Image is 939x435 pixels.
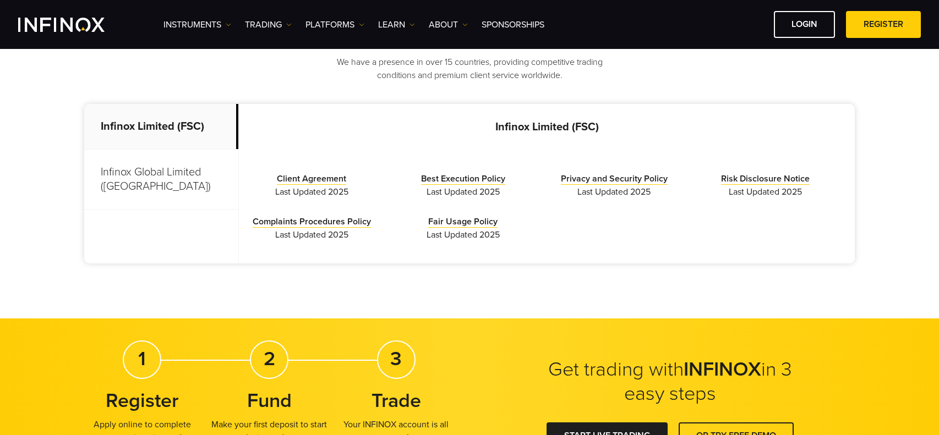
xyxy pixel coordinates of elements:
[318,56,621,82] p: We have a presence in over 15 countries, providing competitive trading conditions and premium cli...
[372,389,421,412] strong: Trade
[396,185,531,199] span: Last Updated 2025
[390,347,402,371] strong: 3
[846,11,921,38] a: REGISTER
[428,216,498,228] a: Fair Usage Policy
[305,18,364,31] a: PLATFORMS
[84,150,238,210] p: Infinox Global Limited ([GEOGRAPHIC_DATA])
[84,104,238,150] p: Infinox Limited (FSC)
[244,185,379,199] span: Last Updated 2025
[138,347,146,371] strong: 1
[247,389,292,412] strong: Fund
[429,18,468,31] a: ABOUT
[721,173,810,185] a: Risk Disclosure Notice
[264,347,275,371] strong: 2
[684,357,761,381] strong: INFINOX
[378,18,415,31] a: Learn
[547,185,682,199] span: Last Updated 2025
[532,357,807,406] h2: Get trading with in 3 easy steps
[245,18,292,31] a: TRADING
[421,173,505,185] a: Best Execution Policy
[482,18,544,31] a: SPONSORSHIPS
[18,18,130,32] a: INFINOX Logo
[239,120,855,134] p: Infinox Limited (FSC)
[244,228,379,241] span: Last Updated 2025
[774,11,835,38] a: LOGIN
[561,173,668,185] a: Privacy and Security Policy
[698,185,833,199] span: Last Updated 2025
[277,173,346,185] a: Client Agreement
[163,18,231,31] a: Instruments
[106,389,178,412] strong: Register
[253,216,371,228] a: Complaints Procedures Policy
[396,228,531,241] span: Last Updated 2025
